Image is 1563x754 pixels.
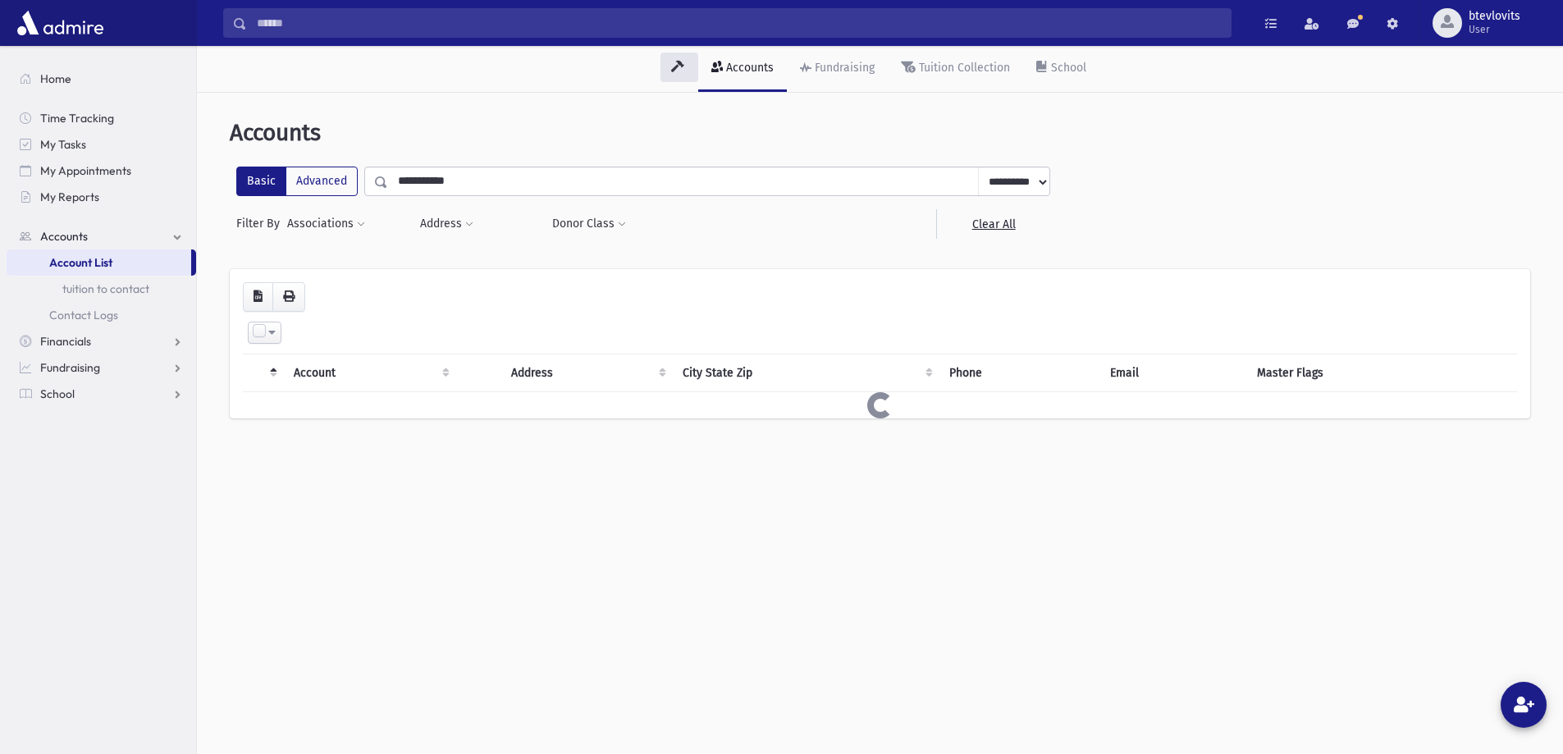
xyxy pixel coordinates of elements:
label: Basic [236,167,286,196]
a: Account List [7,249,191,276]
a: Time Tracking [7,105,196,131]
th: Phone : activate to sort column ascending [939,354,1100,391]
a: Accounts [698,46,787,92]
a: Financials [7,328,196,354]
input: Search [247,8,1231,38]
span: Account List [49,255,112,270]
th: : activate to sort column descending [243,354,284,391]
a: Home [7,66,196,92]
button: Print [272,282,305,312]
span: Accounts [40,229,88,244]
th: : activate to sort column ascending [456,354,501,391]
th: Address : activate to sort column ascending [501,354,673,391]
span: School [40,386,75,401]
a: My Tasks [7,131,196,158]
a: My Reports [7,184,196,210]
th: City State Zip : activate to sort column ascending [673,354,939,391]
span: My Reports [40,190,99,204]
span: Home [40,71,71,86]
div: Tuition Collection [916,61,1010,75]
a: Tuition Collection [888,46,1023,92]
a: tuition to contact [7,276,196,302]
a: My Appointments [7,158,196,184]
span: My Tasks [40,137,86,152]
a: School [7,381,196,407]
span: Fundraising [40,360,100,375]
span: btevlovits [1469,10,1520,23]
span: Time Tracking [40,111,114,126]
img: AdmirePro [13,7,107,39]
span: Financials [40,334,91,349]
a: Clear All [936,209,1050,239]
div: Fundraising [811,61,875,75]
span: My Appointments [40,163,131,178]
a: School [1023,46,1099,92]
th: Account: activate to sort column ascending [284,354,456,391]
button: Donor Class [551,209,627,239]
div: Accounts [723,61,774,75]
a: Contact Logs [7,302,196,328]
span: Contact Logs [49,308,118,322]
div: School [1048,61,1086,75]
th: Email : activate to sort column ascending [1100,354,1246,391]
button: Associations [286,209,366,239]
a: Fundraising [787,46,888,92]
button: CSV [243,282,273,312]
a: Accounts [7,223,196,249]
span: Filter By [236,215,286,232]
span: Accounts [230,119,321,146]
a: Fundraising [7,354,196,381]
th: Master Flags : activate to sort column ascending [1247,354,1517,391]
div: FilterModes [236,167,358,196]
label: Advanced [286,167,358,196]
button: Address [419,209,474,239]
span: User [1469,23,1520,36]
